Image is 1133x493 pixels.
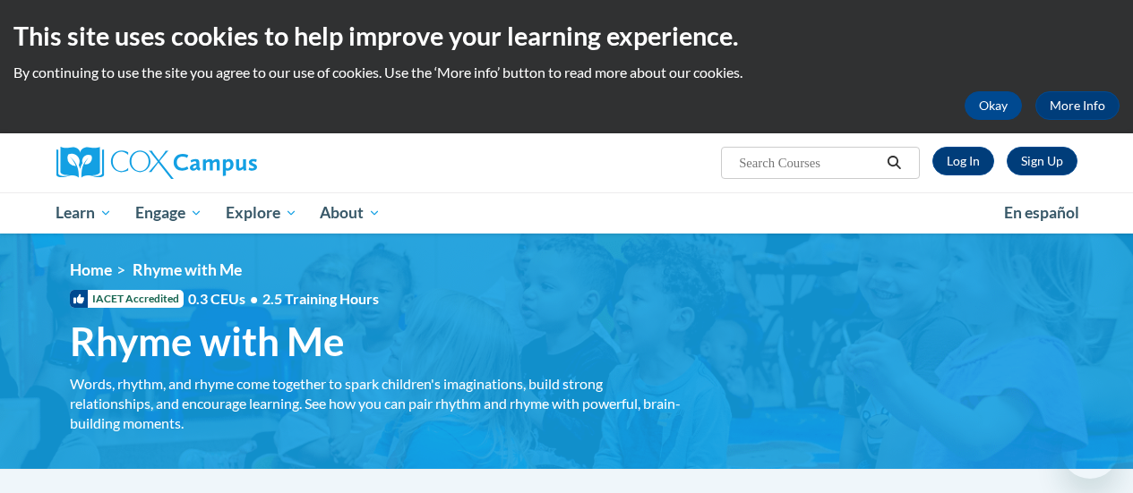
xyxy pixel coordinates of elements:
span: Explore [226,202,297,224]
div: Words, rhythm, and rhyme come together to spark children's imaginations, build strong relationshi... [70,374,688,433]
button: Search [880,152,907,174]
a: Engage [124,192,214,234]
span: About [320,202,381,224]
a: Explore [214,192,309,234]
h2: This site uses cookies to help improve your learning experience. [13,18,1120,54]
a: Log In [932,147,994,175]
a: Register [1007,147,1077,175]
span: • [250,290,258,307]
img: Cox Campus [56,147,257,179]
span: Rhyme with Me [70,318,345,365]
input: Search Courses [737,152,880,174]
a: Home [70,260,112,279]
span: Engage [135,202,202,224]
span: Learn [56,202,112,224]
button: Okay [965,91,1022,120]
p: By continuing to use the site you agree to our use of cookies. Use the ‘More info’ button to read... [13,63,1120,82]
a: More Info [1035,91,1120,120]
a: Learn [45,192,124,234]
div: Main menu [43,192,1091,234]
span: 0.3 CEUs [188,289,379,309]
a: En español [992,194,1091,232]
a: About [308,192,392,234]
a: Cox Campus [56,147,379,179]
iframe: Button to launch messaging window [1061,421,1119,479]
span: 2.5 Training Hours [262,290,379,307]
span: Rhyme with Me [133,260,242,279]
span: IACET Accredited [70,290,184,308]
span: En español [1004,203,1079,222]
